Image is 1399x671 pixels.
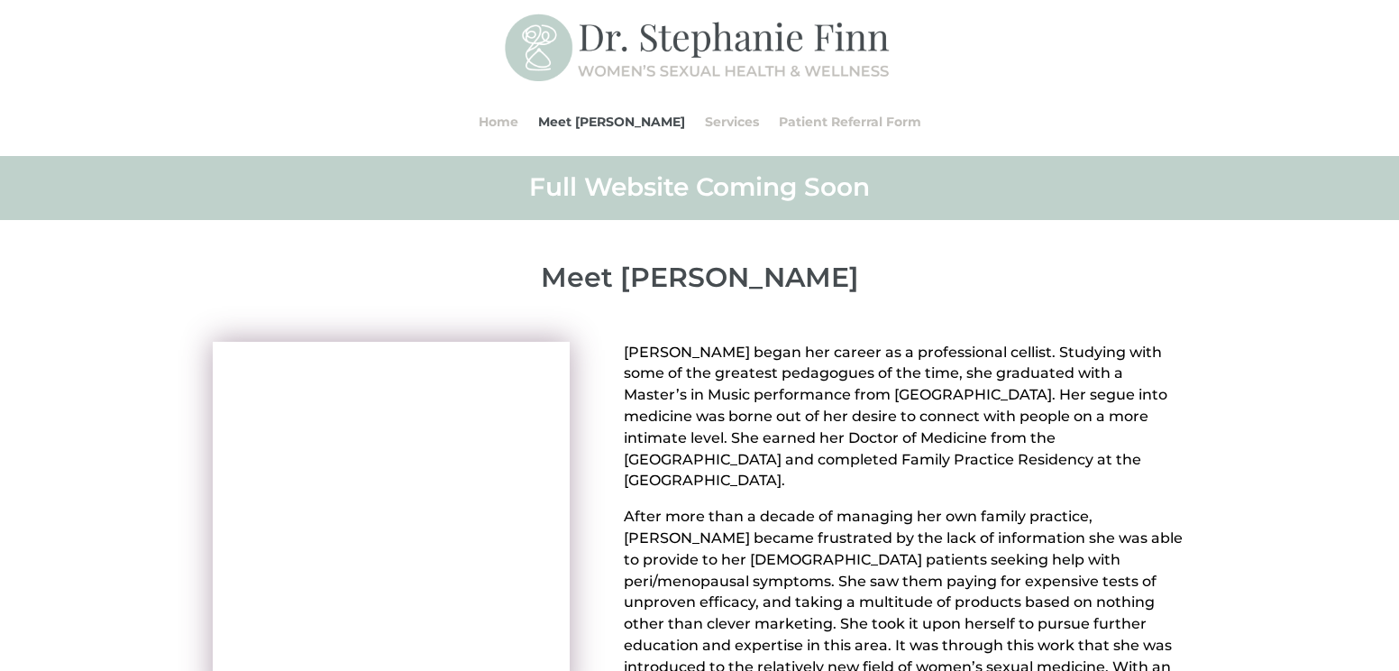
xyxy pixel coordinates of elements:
[213,262,1186,294] p: Meet [PERSON_NAME]
[538,87,685,156] a: Meet [PERSON_NAME]
[479,87,518,156] a: Home
[705,87,759,156] a: Services
[624,342,1186,507] p: [PERSON_NAME] began her career as a professional cellist. Studying with some of the greatest peda...
[779,87,921,156] a: Patient Referral Form
[213,170,1186,212] h2: Full Website Coming Soon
